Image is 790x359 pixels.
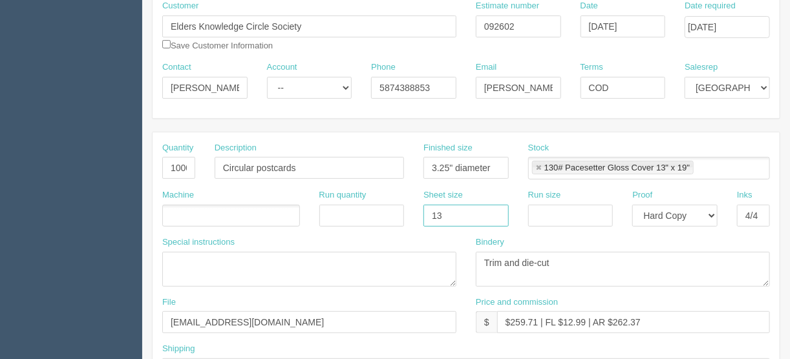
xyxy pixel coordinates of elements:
[476,296,558,309] label: Price and commission
[528,189,561,201] label: Run size
[476,311,497,333] div: $
[162,15,456,37] input: Enter customer name
[423,189,463,201] label: Sheet size
[215,142,257,154] label: Description
[685,61,718,74] label: Salesrep
[319,189,367,201] label: Run quantity
[528,142,550,154] label: Stock
[162,296,176,309] label: File
[476,236,504,249] label: Bindery
[581,61,603,74] label: Terms
[371,61,396,74] label: Phone
[423,142,473,154] label: Finished size
[162,142,193,154] label: Quantity
[162,236,235,249] label: Special instructions
[632,189,652,201] label: Proof
[737,189,753,201] label: Inks
[162,61,191,74] label: Contact
[162,343,195,355] label: Shipping
[476,252,770,287] textarea: ARB - Trim and assemble - $60.00
[267,61,297,74] label: Account
[476,61,497,74] label: Email
[162,189,194,201] label: Machine
[544,163,690,172] div: 130# Pacesetter Gloss Cover 13" x 19"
